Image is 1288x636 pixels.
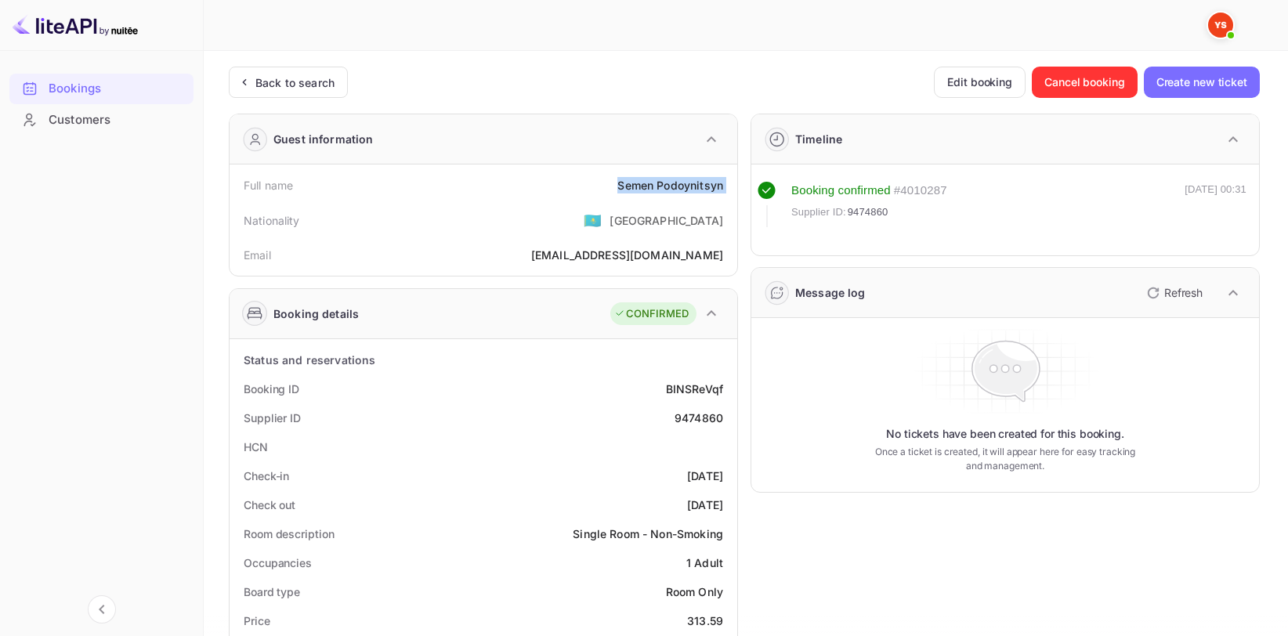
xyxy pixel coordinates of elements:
div: Booking confirmed [791,182,891,200]
div: Booking details [273,305,359,322]
div: Single Room - Non-Smoking [573,526,723,542]
div: 1 Adult [686,555,723,571]
div: [DATE] [687,497,723,513]
div: Price [244,613,270,629]
p: Refresh [1164,284,1203,301]
div: Supplier ID [244,410,301,426]
button: Collapse navigation [88,595,116,623]
div: Check out [244,497,295,513]
div: 9474860 [675,410,723,426]
div: Status and reservations [244,352,375,368]
div: [DATE] 00:31 [1185,182,1246,227]
div: Occupancies [244,555,312,571]
div: Booking ID [244,381,299,397]
button: Create new ticket [1144,67,1260,98]
div: HCN [244,439,268,455]
div: Bookings [9,74,194,104]
a: Bookings [9,74,194,103]
div: Nationality [244,212,300,229]
div: Board type [244,584,300,600]
div: CONFIRMED [614,306,689,322]
a: Customers [9,105,194,134]
div: Full name [244,177,293,193]
div: Check-in [244,468,289,484]
span: Supplier ID: [791,204,846,220]
div: [DATE] [687,468,723,484]
div: Email [244,247,271,263]
button: Cancel booking [1032,67,1138,98]
img: LiteAPI logo [13,13,138,38]
img: Yandex Support [1208,13,1233,38]
span: United States [584,206,602,234]
div: [GEOGRAPHIC_DATA] [610,212,723,229]
div: Room Only [666,584,723,600]
div: Room description [244,526,334,542]
div: 313.59 [687,613,723,629]
p: Once a ticket is created, it will appear here for easy tracking and management. [869,445,1141,473]
div: Message log [795,284,866,301]
div: Customers [49,111,186,129]
span: 9474860 [848,204,888,220]
div: Customers [9,105,194,136]
p: No tickets have been created for this booking. [886,426,1124,442]
button: Edit booking [934,67,1026,98]
div: [EMAIL_ADDRESS][DOMAIN_NAME] [531,247,723,263]
div: Guest information [273,131,374,147]
div: Bookings [49,80,186,98]
div: Timeline [795,131,842,147]
div: # 4010287 [894,182,947,200]
div: Semen Podoynitsyn [617,177,723,193]
div: BINSReVqf [666,381,723,397]
div: Back to search [255,74,335,91]
button: Refresh [1138,280,1209,305]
